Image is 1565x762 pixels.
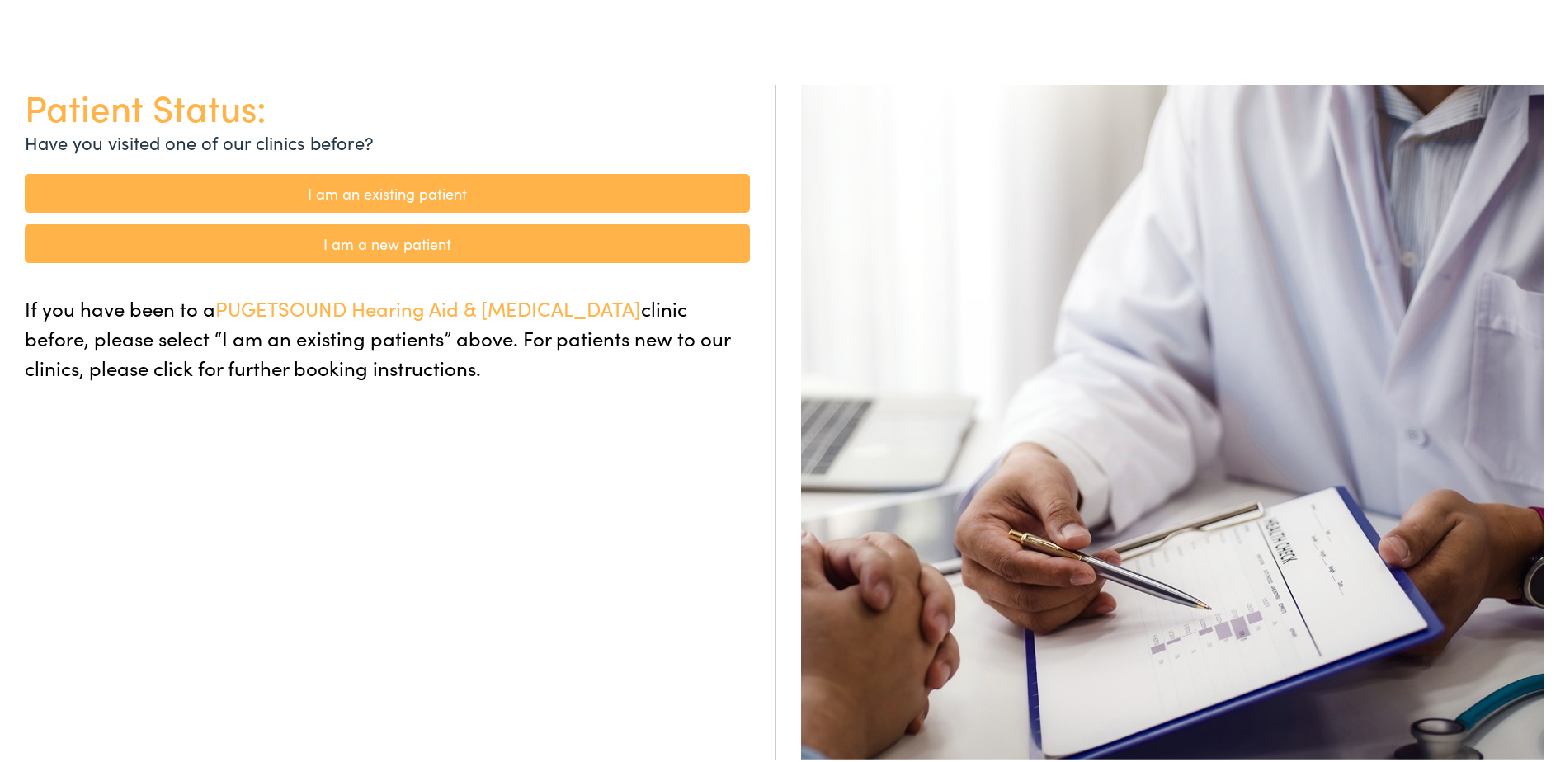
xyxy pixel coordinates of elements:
a: I am a new patient [25,221,750,260]
h1: Patient Status: [25,82,750,125]
p: If you have been to a clinic before, please select “I am an existing patients” above. For patient... [25,290,750,379]
p: Have you visited one of our clinics before? [25,125,750,153]
a: I am an existing patient [25,171,750,209]
span: PUGETSOUND Hearing Aid & [MEDICAL_DATA] [215,291,641,318]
